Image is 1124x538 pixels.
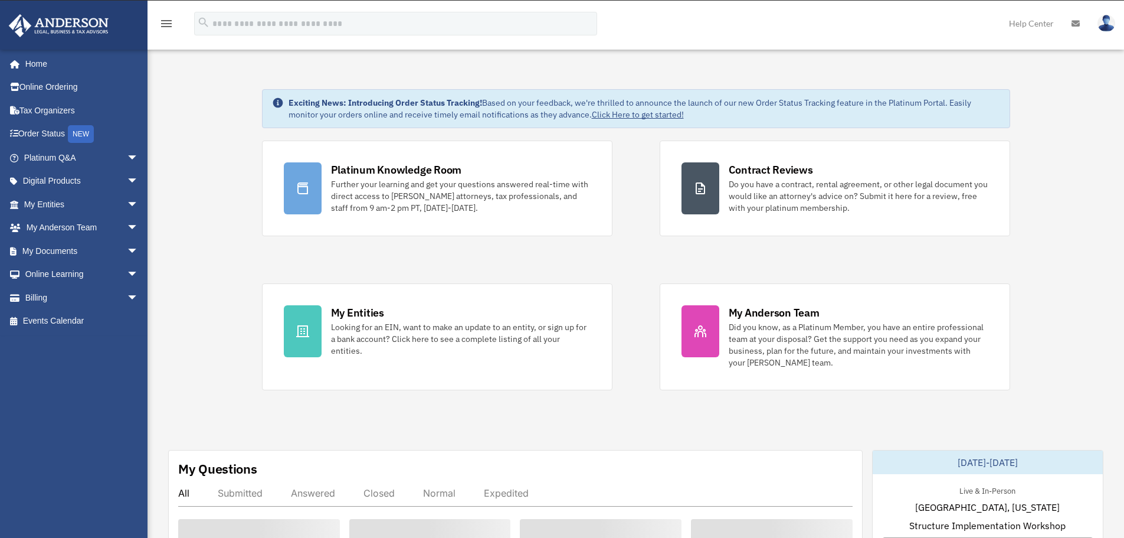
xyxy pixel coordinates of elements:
div: Further your learning and get your questions answered real-time with direct access to [PERSON_NAM... [331,178,591,214]
span: arrow_drop_down [127,146,150,170]
span: arrow_drop_down [127,239,150,263]
div: NEW [68,125,94,143]
a: menu [159,21,173,31]
a: Contract Reviews Do you have a contract, rental agreement, or other legal document you would like... [660,141,1010,236]
span: arrow_drop_down [127,216,150,240]
a: My Entitiesarrow_drop_down [8,193,156,216]
a: My Documentsarrow_drop_down [8,239,156,263]
div: Live & In-Person [950,484,1025,496]
span: arrow_drop_down [127,193,150,217]
a: Platinum Knowledge Room Further your learning and get your questions answered real-time with dire... [262,141,612,236]
a: Platinum Q&Aarrow_drop_down [8,146,156,169]
i: search [197,16,210,29]
strong: Exciting News: Introducing Order Status Tracking! [289,97,482,108]
a: Home [8,52,150,76]
img: User Pic [1097,15,1115,32]
div: My Entities [331,305,384,320]
div: Answered [291,487,335,499]
a: My Anderson Team Did you know, as a Platinum Member, you have an entire professional team at your... [660,283,1010,390]
div: All [178,487,189,499]
a: Digital Productsarrow_drop_down [8,169,156,193]
span: Structure Implementation Workshop [909,519,1066,533]
span: arrow_drop_down [127,263,150,287]
div: [DATE]-[DATE] [873,451,1103,474]
a: Online Ordering [8,76,156,99]
span: arrow_drop_down [127,286,150,310]
a: Online Learningarrow_drop_down [8,263,156,286]
span: [GEOGRAPHIC_DATA], [US_STATE] [915,500,1060,514]
a: My Entities Looking for an EIN, want to make an update to an entity, or sign up for a bank accoun... [262,283,612,390]
div: Looking for an EIN, want to make an update to an entity, or sign up for a bank account? Click her... [331,321,591,357]
a: Events Calendar [8,309,156,333]
a: Order StatusNEW [8,122,156,146]
i: menu [159,17,173,31]
a: My Anderson Teamarrow_drop_down [8,216,156,240]
div: Submitted [218,487,263,499]
div: Expedited [484,487,529,499]
a: Billingarrow_drop_down [8,286,156,309]
div: Do you have a contract, rental agreement, or other legal document you would like an attorney's ad... [729,178,988,214]
a: Click Here to get started! [592,109,684,120]
span: arrow_drop_down [127,169,150,194]
div: Closed [363,487,395,499]
div: Did you know, as a Platinum Member, you have an entire professional team at your disposal? Get th... [729,321,988,369]
div: Contract Reviews [729,162,813,177]
img: Anderson Advisors Platinum Portal [5,14,112,37]
div: My Anderson Team [729,305,820,320]
a: Tax Organizers [8,99,156,122]
div: Platinum Knowledge Room [331,162,462,177]
div: Based on your feedback, we're thrilled to announce the launch of our new Order Status Tracking fe... [289,97,1000,120]
div: My Questions [178,460,257,478]
div: Normal [423,487,456,499]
